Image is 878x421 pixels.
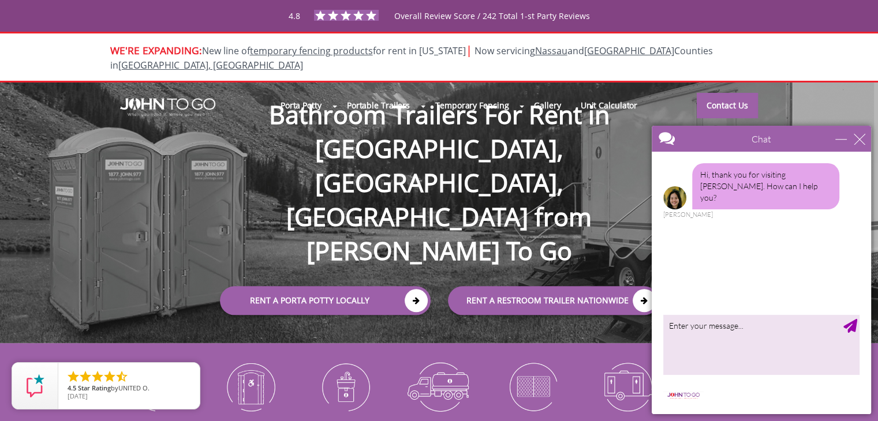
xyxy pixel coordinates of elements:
a: Portable Trailers [337,93,420,118]
span: [DATE] [68,392,88,400]
a: [GEOGRAPHIC_DATA], [GEOGRAPHIC_DATA] [118,59,303,72]
span: Star Rating [78,384,111,392]
span: by [68,385,190,393]
li:  [91,370,104,384]
a: Porta Potty [271,93,331,118]
span: | [466,42,472,58]
img: Waste-Services-icon_N.png [401,356,477,416]
a: Temporary Fencing [425,93,518,118]
span: 4.5 [68,384,76,392]
h1: Bathroom Trailers For Rent in [GEOGRAPHIC_DATA], [GEOGRAPHIC_DATA], [GEOGRAPHIC_DATA] from [PERSO... [208,61,670,268]
a: [GEOGRAPHIC_DATA] [584,44,674,57]
span: WE'RE EXPANDING: [110,43,202,57]
span: UNITED O. [118,384,150,392]
a: temporary fencing products [250,44,373,57]
a: Gallery [524,93,570,118]
img: ADA-Accessible-Units-icon_N.png [212,356,289,416]
img: Review Rating [24,374,47,397]
span: 4.8 [289,10,300,21]
span: Now servicing and Counties in [110,44,713,72]
img: JOHN to go [120,98,215,116]
img: Temporary-Fencing-cion_N.png [495,356,571,416]
a: Contact Us [697,93,758,118]
li:  [79,370,92,384]
span: Overall Review Score / 242 Total 1-st Party Reviews [394,10,590,44]
img: Restroom-Trailers-icon_N.png [589,356,666,416]
iframe: Live Chat Box [645,119,878,421]
a: Nassau [535,44,567,57]
li:  [66,370,80,384]
a: Rent a Porta Potty Locally [220,287,431,315]
img: Portable-Sinks-icon_N.png [307,356,383,416]
a: rent a RESTROOM TRAILER Nationwide [448,287,659,315]
span: New line of for rent in [US_STATE] [110,44,713,72]
img: Portable-Toilets-icon_N.png [119,356,196,416]
li:  [115,370,129,384]
li:  [103,370,117,384]
a: Unit Calculator [571,93,648,118]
